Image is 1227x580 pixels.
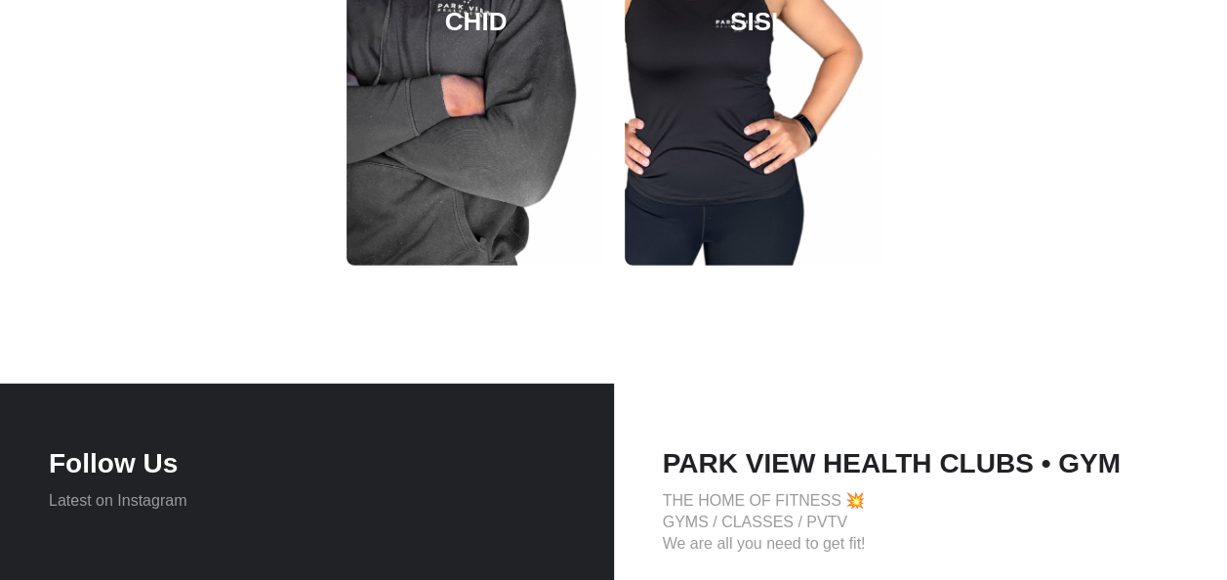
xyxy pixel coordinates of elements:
p: Latest on Instagram [49,490,565,512]
h4: PARK VIEW HEALTH CLUBS • GYM [663,447,1179,480]
h3: SISI [730,7,778,37]
p: THE HOME OF FITNESS 💥 GYMS / CLASSES / PVTV We are all you need to get fit! [663,490,1179,555]
a: JOIN ANY GYM & GET 100% FREE ACCESS TO PVTV -JOIN NOW [2,336,1225,381]
b: JOIN NOW [776,350,855,366]
p: JOIN ANY GYM & GET 100% FREE ACCESS TO PVTV - [2,336,1225,381]
h4: Follow Us [49,447,565,480]
h3: CHID [445,7,508,37]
